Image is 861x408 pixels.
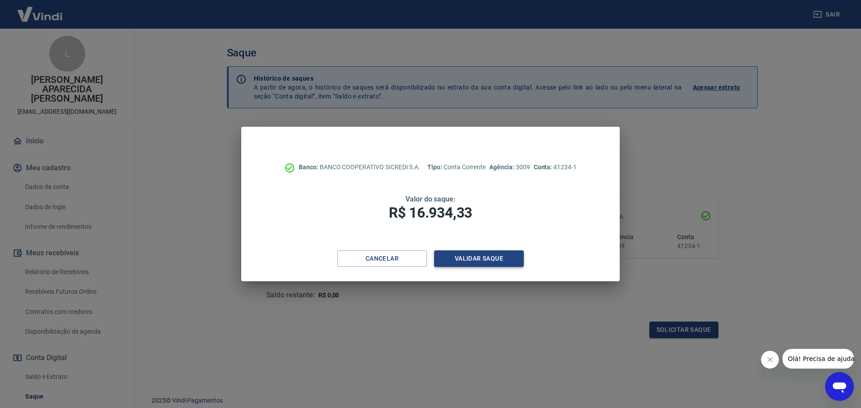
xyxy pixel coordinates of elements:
span: Tipo: [427,163,444,171]
p: Conta Corrente [427,163,486,172]
span: R$ 16.934,33 [389,204,472,221]
iframe: Mensagem da empresa [783,349,854,369]
span: Agência: [489,163,516,171]
span: Banco: [299,163,320,171]
span: Conta: [534,163,554,171]
iframe: Botão para abrir a janela de mensagens [825,372,854,401]
p: 41234-1 [534,163,577,172]
p: BANCO COOPERATIVO SICREDI S.A. [299,163,420,172]
p: 3009 [489,163,530,172]
iframe: Fechar mensagem [761,351,779,369]
button: Cancelar [337,250,427,267]
button: Validar saque [434,250,524,267]
span: Valor do saque: [405,195,456,203]
span: Olá! Precisa de ajuda? [5,6,75,13]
